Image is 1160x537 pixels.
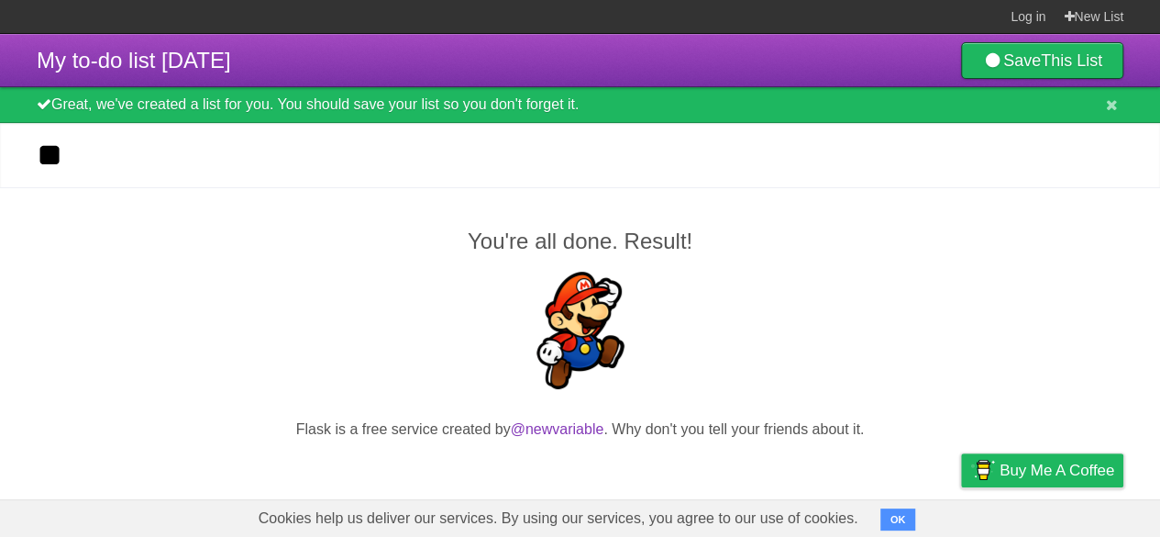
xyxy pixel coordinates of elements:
[880,509,916,531] button: OK
[37,419,1123,441] p: Flask is a free service created by . Why don't you tell your friends about it.
[522,272,639,389] img: Super Mario
[37,48,231,73] span: My to-do list [DATE]
[1041,51,1102,70] b: This List
[970,454,995,486] img: Buy me a coffee
[961,42,1123,79] a: SaveThis List
[37,225,1123,258] h2: You're all done. Result!
[511,421,604,437] a: @newvariable
[1000,454,1114,487] span: Buy me a coffee
[961,453,1123,487] a: Buy me a coffee
[240,500,877,537] span: Cookies help us deliver our services. By using our services, you agree to our use of cookies.
[547,464,613,489] iframe: X Post Button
